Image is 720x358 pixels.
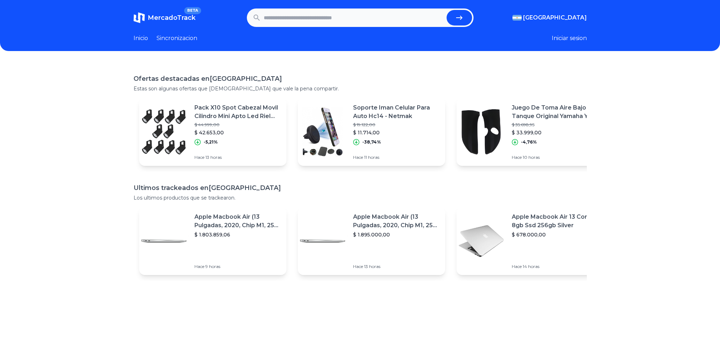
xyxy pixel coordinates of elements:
a: Featured imageApple Macbook Air (13 Pulgadas, 2020, Chip M1, 256 Gb De Ssd, 8 Gb De Ram) - Plata$... [298,207,445,275]
img: Featured image [298,216,347,266]
a: Featured imageSoporte Iman Celular Para Auto Hc14 - Netmak$ 19.122,00$ 11.714,00-38,74%Hace 11 horas [298,98,445,166]
h1: Ofertas destacadas en [GEOGRAPHIC_DATA] [134,74,587,84]
p: $ 44.999,00 [194,122,281,128]
img: Featured image [457,216,506,266]
img: Featured image [457,107,506,157]
p: Los ultimos productos que se trackearon. [134,194,587,201]
img: MercadoTrack [134,12,145,23]
p: Hace 14 horas [512,264,598,269]
p: Juego De Toma Aire Bajo Tanque Original Yamaha Ybr-125 [512,104,598,121]
p: $ 33.999,00 [512,129,598,136]
img: Featured image [298,107,347,157]
p: Hace 9 horas [194,264,281,269]
p: -4,76% [521,139,537,145]
p: $ 19.122,00 [353,122,440,128]
p: Apple Macbook Air 13 Core I5 8gb Ssd 256gb Silver [512,213,598,230]
button: Iniciar sesion [552,34,587,43]
a: MercadoTrackBETA [134,12,195,23]
span: MercadoTrack [148,14,195,22]
a: Inicio [134,34,148,43]
img: Featured image [139,107,189,157]
a: Featured imageApple Macbook Air (13 Pulgadas, 2020, Chip M1, 256 Gb De Ssd, 8 Gb De Ram) - Plata$... [139,207,287,275]
p: Soporte Iman Celular Para Auto Hc14 - Netmak [353,104,440,121]
h1: Ultimos trackeados en [GEOGRAPHIC_DATA] [134,183,587,193]
span: BETA [184,7,201,14]
p: Estas son algunas ofertas que [DEMOGRAPHIC_DATA] que vale la pena compartir. [134,85,587,92]
p: Apple Macbook Air (13 Pulgadas, 2020, Chip M1, 256 Gb De Ssd, 8 Gb De Ram) - Plata [194,213,281,230]
a: Sincronizacion [157,34,197,43]
a: Featured imageJuego De Toma Aire Bajo Tanque Original Yamaha Ybr-125$ 35.698,95$ 33.999,00-4,76%H... [457,98,604,166]
p: Apple Macbook Air (13 Pulgadas, 2020, Chip M1, 256 Gb De Ssd, 8 Gb De Ram) - Plata [353,213,440,230]
p: $ 11.714,00 [353,129,440,136]
p: $ 1.803.859,06 [194,231,281,238]
span: [GEOGRAPHIC_DATA] [523,13,587,22]
p: Hace 13 horas [353,264,440,269]
p: Hace 13 horas [194,155,281,160]
a: Featured imageApple Macbook Air 13 Core I5 8gb Ssd 256gb Silver$ 678.000,00Hace 14 horas [457,207,604,275]
img: Featured image [139,216,189,266]
p: Hace 11 horas [353,155,440,160]
img: Argentina [512,15,522,21]
a: Featured imagePack X10 Spot Cabezal Movil Cilindro Mini Apto Led Riel Gu10 Estructura Negro$ 44.9... [139,98,287,166]
p: $ 1.895.000,00 [353,231,440,238]
p: $ 35.698,95 [512,122,598,128]
p: -38,74% [362,139,381,145]
p: Hace 10 horas [512,155,598,160]
p: -5,21% [204,139,218,145]
p: Pack X10 Spot Cabezal Movil Cilindro Mini Apto Led Riel Gu10 Estructura Negro [194,104,281,121]
p: $ 42.653,00 [194,129,281,136]
button: [GEOGRAPHIC_DATA] [512,13,587,22]
p: $ 678.000,00 [512,231,598,238]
